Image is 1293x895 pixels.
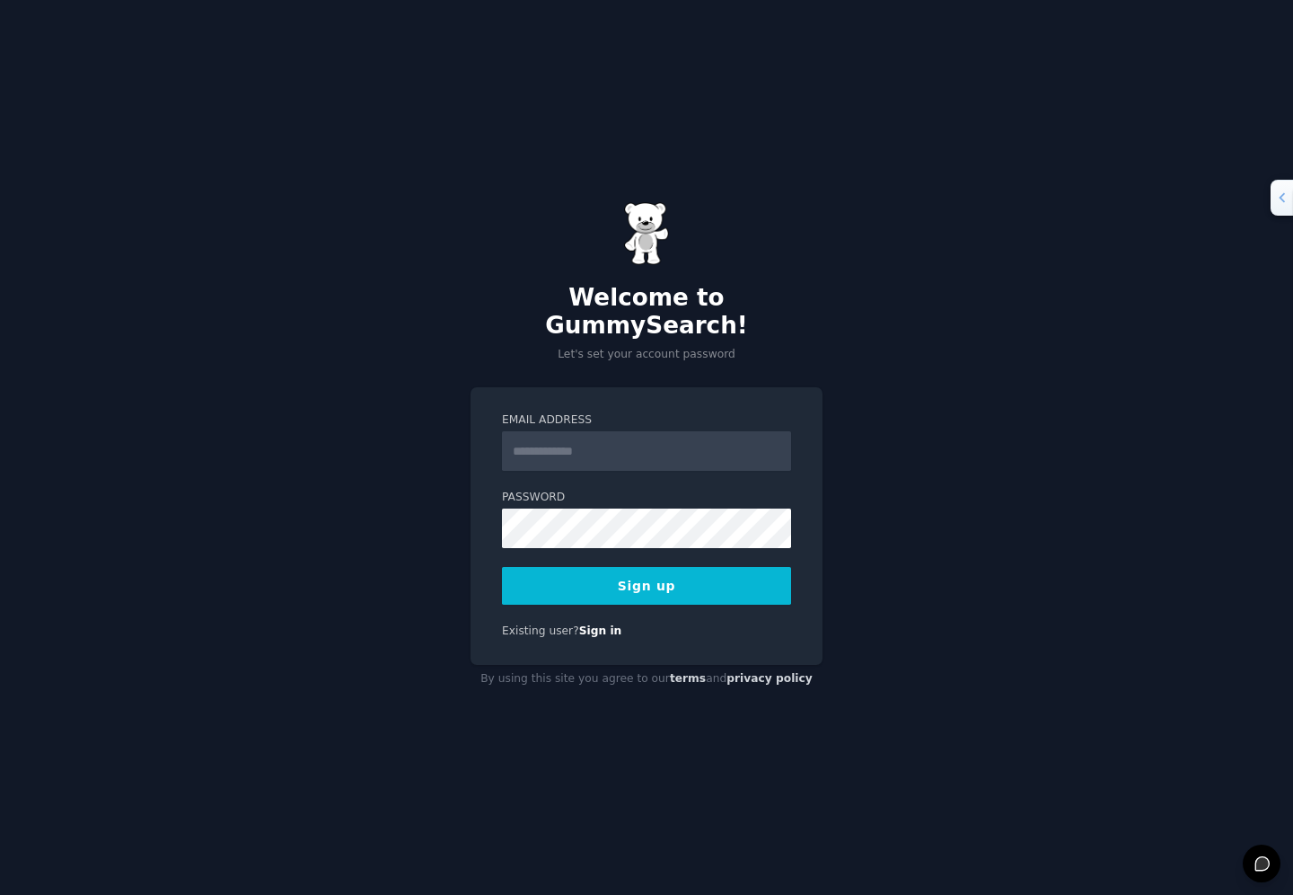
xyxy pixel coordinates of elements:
[502,567,791,605] button: Sign up
[471,665,822,694] div: By using this site you agree to our and
[502,412,791,429] label: Email Address
[471,347,822,363] p: Let's set your account password
[624,202,669,265] img: Gummy Bear
[502,625,579,637] span: Existing user?
[579,625,622,637] a: Sign in
[670,672,706,685] a: terms
[502,490,791,506] label: Password
[471,284,822,341] h2: Welcome to GummySearch!
[726,672,813,685] a: privacy policy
